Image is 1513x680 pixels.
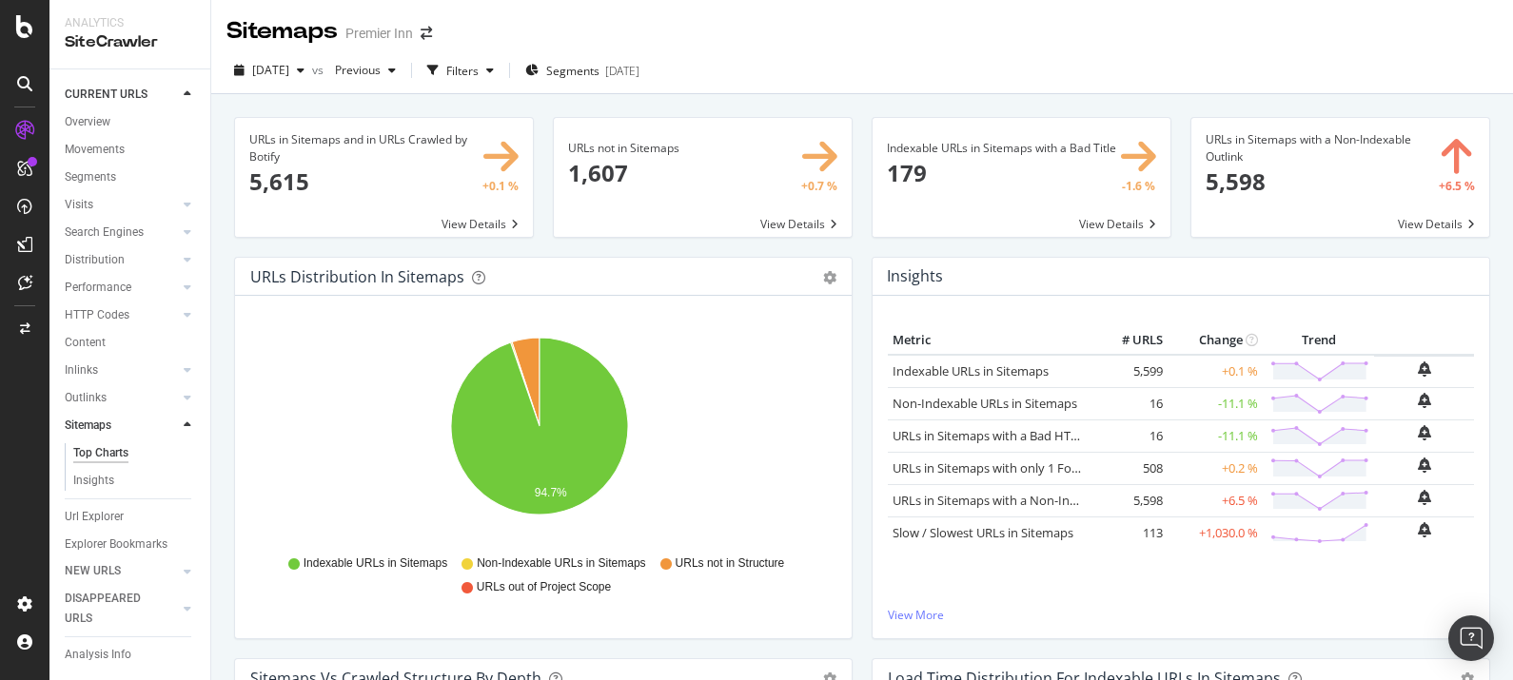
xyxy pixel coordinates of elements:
div: Performance [65,278,131,298]
th: # URLS [1091,326,1168,355]
div: Explorer Bookmarks [65,534,167,554]
a: Inlinks [65,360,178,380]
a: Analysis Info [65,645,197,665]
span: Segments [546,63,599,79]
button: Previous [327,55,403,86]
a: Visits [65,195,178,215]
svg: A chart. [250,326,828,547]
td: 508 [1091,452,1168,484]
div: Analysis Info [65,645,131,665]
div: bell-plus [1418,425,1431,440]
button: [DATE] [226,55,312,86]
a: Sitemaps [65,416,178,436]
div: Segments [65,167,116,187]
a: View More [888,607,1474,623]
div: Premier Inn [345,24,413,43]
div: Visits [65,195,93,215]
span: 2025 Sep. 8th [252,62,289,78]
div: Distribution [65,250,125,270]
div: Inlinks [65,360,98,380]
div: SiteCrawler [65,31,195,53]
div: DISAPPEARED URLS [65,589,161,629]
span: URLs not in Structure [676,555,785,572]
a: HTTP Codes [65,305,178,325]
div: URLs Distribution in Sitemaps [250,267,464,286]
a: Top Charts [73,443,197,463]
a: Performance [65,278,178,298]
td: 16 [1091,387,1168,419]
div: Analytics [65,15,195,31]
td: -11.1 % [1168,419,1263,452]
div: Filters [446,63,479,79]
a: Outlinks [65,388,178,408]
div: arrow-right-arrow-left [421,27,432,40]
td: +0.2 % [1168,452,1263,484]
a: Movements [65,140,197,160]
a: Slow / Slowest URLs in Sitemaps [893,524,1073,541]
div: Overview [65,112,110,132]
div: Url Explorer [65,507,124,527]
td: +1,030.0 % [1168,516,1263,549]
div: bell-plus [1418,393,1431,408]
div: Open Intercom Messenger [1448,615,1494,661]
a: URLs in Sitemaps with only 1 Follow Inlink [893,459,1129,476]
td: +0.1 % [1168,355,1263,388]
div: bell-plus [1418,490,1431,505]
span: Non-Indexable URLs in Sitemaps [477,555,645,572]
a: Non-Indexable URLs in Sitemaps [893,395,1077,412]
button: Filters [420,55,501,86]
div: CURRENT URLS [65,85,147,105]
div: Insights [73,471,114,491]
div: NEW URLS [65,561,121,581]
a: URLs in Sitemaps with a Non-Indexable Outlink [893,492,1159,509]
a: Indexable URLs in Sitemaps [893,362,1049,379]
a: Url Explorer [65,507,197,527]
td: +6.5 % [1168,484,1263,516]
span: Indexable URLs in Sitemaps [304,555,447,572]
a: Explorer Bookmarks [65,534,197,554]
td: 5,598 [1091,484,1168,516]
div: bell-plus [1418,457,1431,473]
span: Previous [327,62,381,78]
div: Movements [65,140,125,160]
text: 94.7% [535,486,567,499]
div: gear [823,271,836,284]
div: bell-plus [1418,522,1431,537]
div: Top Charts [73,443,128,463]
div: Search Engines [65,223,144,243]
span: URLs out of Project Scope [477,579,611,595]
div: bell-plus [1418,361,1431,377]
a: Overview [65,112,197,132]
a: Content [65,333,197,353]
div: Sitemaps [65,416,111,436]
div: Content [65,333,106,353]
a: Distribution [65,250,178,270]
td: 113 [1091,516,1168,549]
a: Insights [73,471,197,491]
th: Metric [888,326,1091,355]
div: [DATE] [605,63,639,79]
td: -11.1 % [1168,387,1263,419]
a: DISAPPEARED URLS [65,589,178,629]
a: Segments [65,167,197,187]
td: 16 [1091,419,1168,452]
a: URLs in Sitemaps with a Bad HTTP Status Code [893,427,1156,444]
h4: Insights [887,263,943,289]
th: Change [1168,326,1263,355]
td: 5,599 [1091,355,1168,388]
div: HTTP Codes [65,305,129,325]
button: Segments[DATE] [518,55,647,86]
th: Trend [1263,326,1374,355]
div: Outlinks [65,388,107,408]
a: CURRENT URLS [65,85,178,105]
span: vs [312,62,327,78]
div: Sitemaps [226,15,338,48]
a: NEW URLS [65,561,178,581]
a: Search Engines [65,223,178,243]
